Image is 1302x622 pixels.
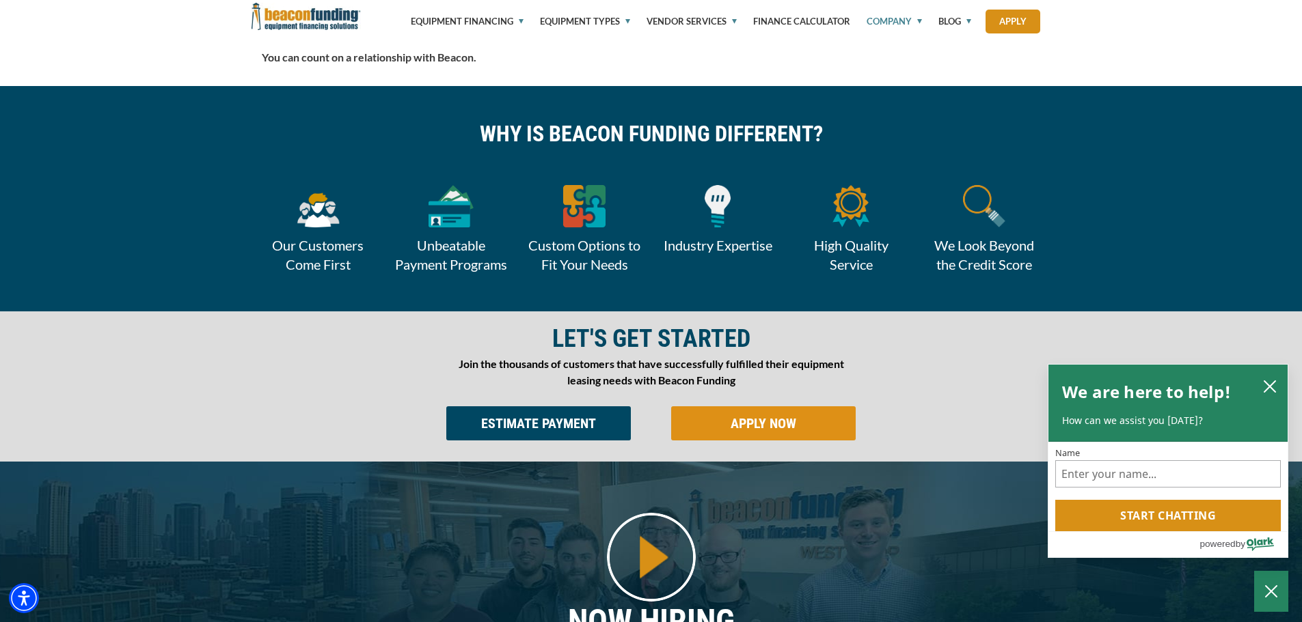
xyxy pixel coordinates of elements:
p: LET'S GET STARTED [458,332,844,345]
img: Beacon Funding Corporation [252,3,361,30]
img: Unbeatable Payment Programs [429,185,474,227]
img: We Look Beyond the Credit Score [963,185,1005,227]
img: Industry Expertise [705,185,731,227]
img: Our Customers Come First [295,185,341,227]
p: Unbeatable Payment Programs [385,236,518,274]
p: Custom Options to Fit Your Needs [518,236,651,274]
img: Custom Options to Fit Your Needs [563,185,606,227]
p: High Quality Service [785,236,918,274]
div: Accessibility Menu [9,583,39,613]
p: We Look Beyond the Credit Score [918,236,1051,274]
p: How can we assist you [DATE]? [1062,414,1274,427]
input: Name [1055,460,1281,487]
input: Button [446,406,631,440]
a: Powered by Olark [1199,532,1288,557]
span: powered [1199,535,1235,552]
button: Close Chatbox [1254,571,1288,612]
button: close chatbox [1259,376,1281,397]
p: Join the thousands of customers that have successfully fulfilled their equipment leasing needs wi... [458,356,844,388]
img: High Quality Service [832,185,869,227]
h2: We are here to help! [1062,378,1231,406]
div: olark chatbox [1048,364,1288,558]
p: Industry Expertise [651,236,785,255]
span: by [1236,535,1245,552]
a: Apply [986,10,1040,33]
button: Start chatting [1055,500,1281,531]
p: WHY IS BEACON FUNDING DIFFERENT? [262,127,1041,141]
input: Button [671,406,856,440]
label: Name [1055,449,1281,458]
p: Our Customers Come First [252,236,385,274]
a: Beacon Funding Corporation [252,10,361,21]
img: About Beacon Funding video [607,513,696,602]
strong: You can count on a relationship with Beacon. [262,51,476,63]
